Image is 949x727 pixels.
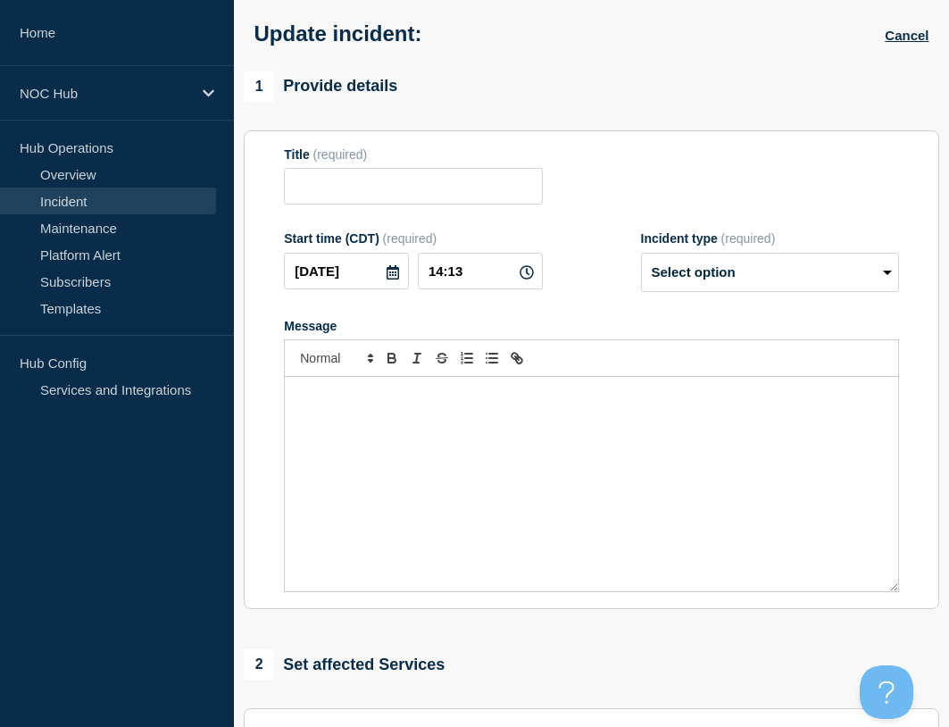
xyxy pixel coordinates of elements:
[504,347,529,369] button: Toggle link
[244,649,274,680] span: 2
[244,71,274,102] span: 1
[285,377,898,591] div: Message
[244,649,445,680] div: Set affected Services
[429,347,454,369] button: Toggle strikethrough text
[292,347,379,369] span: Font size
[284,253,409,289] input: YYYY-MM-DD
[244,71,397,102] div: Provide details
[404,347,429,369] button: Toggle italic text
[284,147,542,162] div: Title
[885,28,928,43] button: Cancel
[20,86,191,101] p: NOC Hub
[284,319,899,333] div: Message
[454,347,479,369] button: Toggle ordered list
[254,21,422,46] h1: Update incident:
[418,253,543,289] input: HH:MM
[641,231,899,246] div: Incident type
[313,147,368,162] span: (required)
[721,231,776,246] span: (required)
[860,665,913,719] iframe: Help Scout Beacon - Open
[284,168,542,205] input: Title
[641,253,899,292] select: Incident type
[379,347,404,369] button: Toggle bold text
[383,231,437,246] span: (required)
[284,231,542,246] div: Start time (CDT)
[479,347,504,369] button: Toggle bulleted list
